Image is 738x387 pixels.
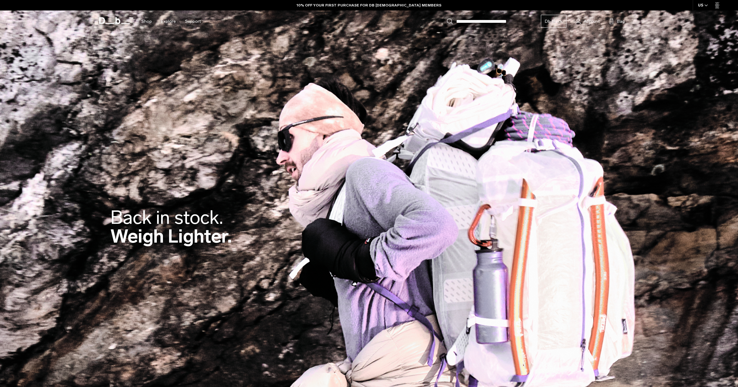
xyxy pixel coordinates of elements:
[137,10,205,32] nav: Main Navigation
[617,18,625,25] span: Bag
[584,18,600,25] span: Account
[110,206,223,229] span: Back in stock.
[161,10,176,32] a: Explore
[576,18,600,25] a: Account
[609,18,625,25] button: Bag
[110,208,232,246] h2: Weigh Lighter.
[541,15,566,28] a: Db Black
[297,2,441,8] a: 10% OFF YOUR FIRST PURCHASE FOR DB [DEMOGRAPHIC_DATA] MEMBERS
[185,10,201,32] a: Support
[141,10,152,32] a: Shop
